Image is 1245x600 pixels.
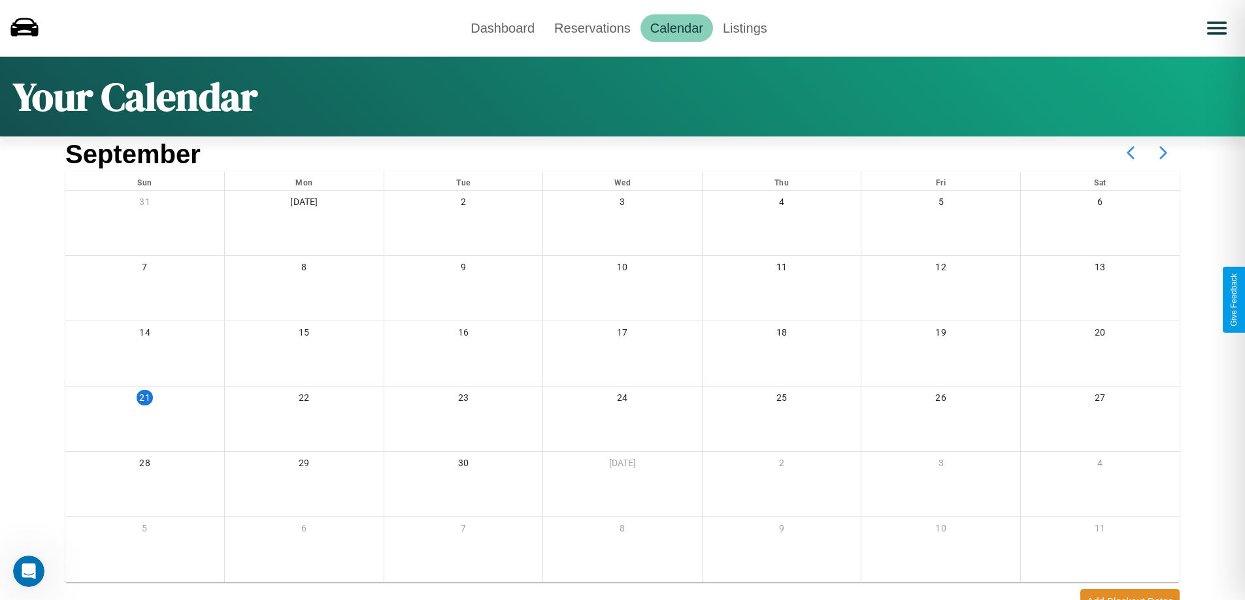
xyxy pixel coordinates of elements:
div: 27 [1021,387,1180,413]
div: 6 [225,517,384,544]
div: 3 [861,452,1020,479]
div: 20 [1021,321,1180,348]
div: 21 [137,390,152,405]
div: 2 [703,452,861,479]
div: 26 [861,387,1020,413]
div: 4 [1021,452,1180,479]
div: Mon [225,172,384,190]
div: Sat [1021,172,1180,190]
div: 10 [861,517,1020,544]
div: 24 [543,387,702,413]
div: 30 [384,452,543,479]
a: Reservations [544,14,640,42]
div: 6 [1021,191,1180,217]
div: 15 [225,321,384,348]
a: Calendar [640,14,713,42]
div: [DATE] [543,452,702,479]
div: Sun [65,172,224,190]
div: 9 [703,517,861,544]
div: 17 [543,321,702,348]
iframe: Intercom live chat [13,556,44,587]
div: 9 [384,256,543,283]
div: 2 [384,191,543,217]
div: 29 [225,452,384,479]
div: 7 [384,517,543,544]
div: 5 [861,191,1020,217]
div: 22 [225,387,384,413]
div: 16 [384,321,543,348]
div: 11 [1021,517,1180,544]
div: 3 [543,191,702,217]
div: 14 [65,321,224,348]
div: 5 [65,517,224,544]
div: 8 [225,256,384,283]
div: Fri [861,172,1020,190]
button: Open menu [1199,10,1235,46]
h2: September [65,140,201,169]
div: 11 [703,256,861,283]
div: 7 [65,256,224,283]
div: 8 [543,517,702,544]
div: 4 [703,191,861,217]
div: Give Feedback [1229,274,1238,326]
div: 10 [543,256,702,283]
div: 12 [861,256,1020,283]
div: Wed [543,172,702,190]
div: 13 [1021,256,1180,283]
a: Dashboard [461,14,544,42]
a: Listings [713,14,777,42]
div: 23 [384,387,543,413]
div: 18 [703,321,861,348]
div: 25 [703,387,861,413]
div: Thu [703,172,861,190]
div: 19 [861,321,1020,348]
h1: Your Calendar [13,70,257,123]
div: Tue [384,172,543,190]
div: 31 [65,191,224,217]
div: [DATE] [225,191,384,217]
div: 28 [65,452,224,479]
